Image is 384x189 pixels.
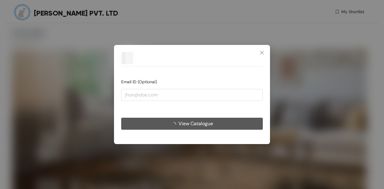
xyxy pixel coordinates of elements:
[121,89,263,101] input: jhon@doe.com
[121,79,157,84] span: Email ID (Optional)
[254,45,270,61] button: Close
[259,50,264,55] span: close
[121,118,263,130] button: View Catalogue
[171,122,178,127] span: loading
[178,120,213,127] span: View Catalogue
[121,52,133,64] img: Buyer Portal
